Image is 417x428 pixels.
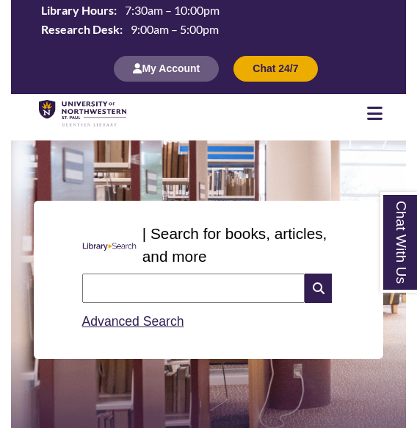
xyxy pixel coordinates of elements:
a: Hours Today [35,2,382,41]
a: Chat 24/7 [233,62,317,74]
img: Libary Search [76,237,142,257]
i: Search [305,274,332,303]
a: My Account [114,62,219,74]
img: UNWSP Library Logo [39,100,126,128]
th: Research Desk: [35,21,125,38]
th: Library Hours: [35,2,119,18]
table: Hours Today [35,2,382,40]
a: Advanced Search [82,314,184,329]
button: My Account [114,56,219,81]
button: Chat 24/7 [233,56,317,81]
p: | Search for books, articles, and more [142,222,341,268]
span: 9:00am – 5:00pm [131,22,219,36]
span: 7:30am – 10:00pm [125,3,220,17]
